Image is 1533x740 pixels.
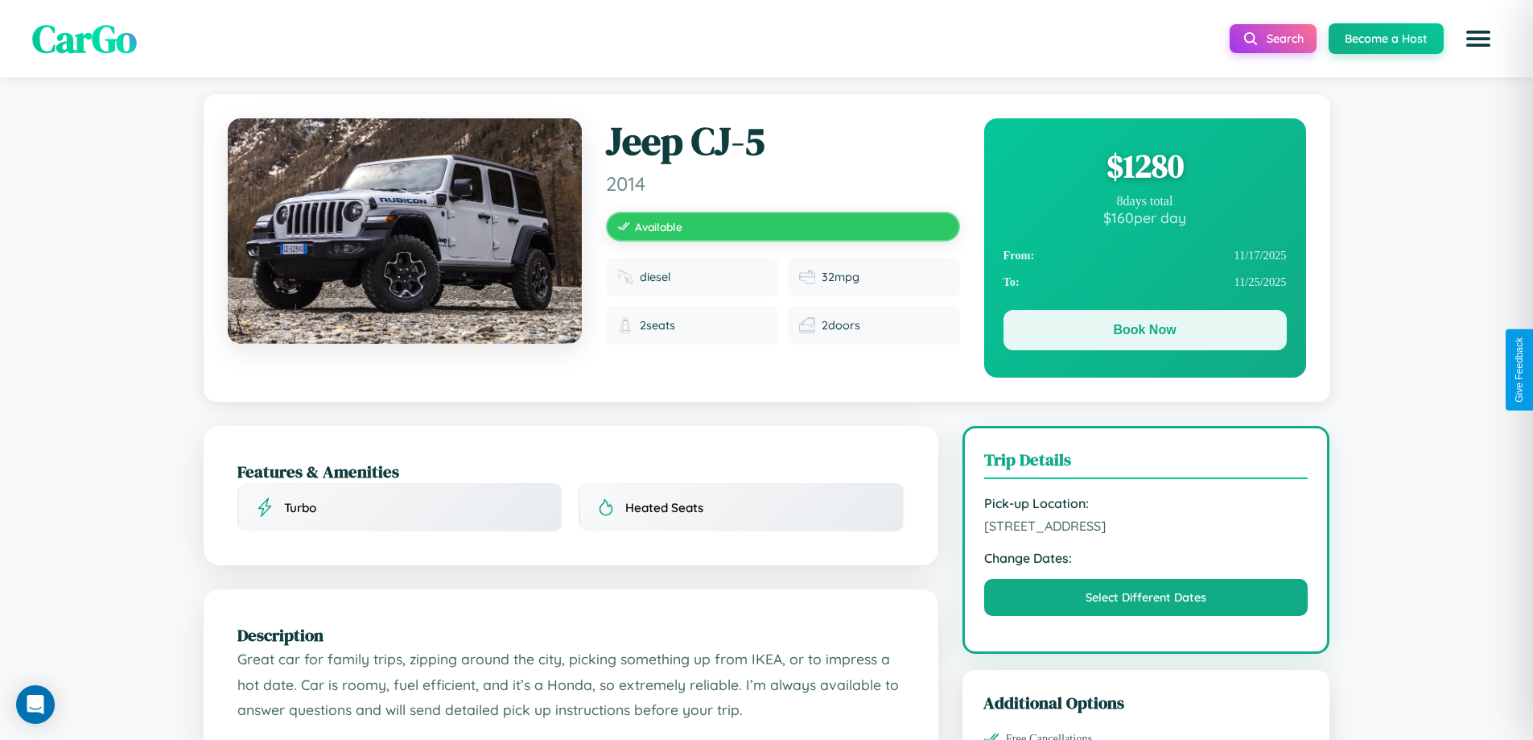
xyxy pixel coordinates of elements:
button: Become a Host [1329,23,1444,54]
div: $ 160 per day [1003,209,1287,226]
h2: Description [237,623,905,647]
button: Search [1230,24,1317,53]
button: Open menu [1456,16,1501,61]
button: Select Different Dates [984,579,1308,616]
div: $ 1280 [1003,144,1287,188]
span: 32 mpg [822,270,859,284]
div: Give Feedback [1514,337,1525,403]
p: Great car for family trips, zipping around the city, picking something up from IKEA, or to impres... [237,647,905,723]
img: Fuel type [617,269,633,285]
span: diesel [640,270,671,284]
span: 2 seats [640,318,675,333]
span: Turbo [284,500,316,515]
span: CarGo [32,12,137,65]
strong: Change Dates: [984,550,1308,566]
strong: From: [1003,249,1035,263]
img: Doors [799,317,815,333]
h3: Trip Details [984,448,1308,479]
div: 11 / 17 / 2025 [1003,242,1287,269]
div: 11 / 25 / 2025 [1003,269,1287,296]
span: Search [1267,31,1304,46]
span: Available [635,220,682,234]
h2: Features & Amenities [237,460,905,483]
strong: Pick-up Location: [984,495,1308,511]
span: 2014 [606,172,960,196]
img: Fuel efficiency [799,269,815,285]
span: 2 doors [822,318,860,333]
button: Book Now [1003,310,1287,350]
div: 8 days total [1003,194,1287,209]
span: Heated Seats [625,500,703,515]
span: [STREET_ADDRESS] [984,518,1308,534]
strong: To: [1003,275,1020,289]
h3: Additional Options [983,691,1309,714]
img: Seats [617,317,633,333]
img: Jeep CJ-5 2014 [228,118,582,344]
h1: Jeep CJ-5 [606,118,960,165]
div: Open Intercom Messenger [16,685,55,724]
